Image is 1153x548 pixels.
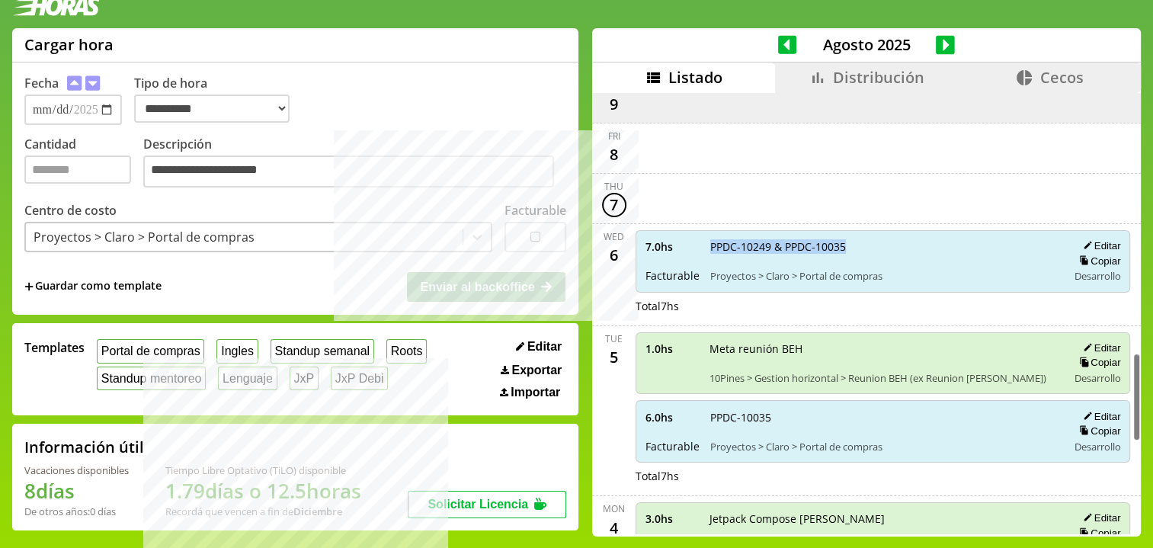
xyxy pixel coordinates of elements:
[833,67,924,88] span: Distribución
[1078,410,1120,423] button: Editar
[24,437,144,457] h2: Información útil
[608,130,620,143] div: Fri
[143,155,554,187] textarea: Descripción
[24,34,114,55] h1: Cargar hora
[134,75,302,125] label: Tipo de hora
[1074,371,1120,385] span: Desarrollo
[165,463,361,477] div: Tiempo Libre Optativo (TiLO) disponible
[504,202,566,219] label: Facturable
[24,155,131,184] input: Cantidad
[143,136,566,191] label: Descripción
[645,341,699,356] span: 1.0 hs
[645,439,700,453] span: Facturable
[511,386,560,399] span: Importar
[605,332,623,345] div: Tue
[602,92,626,117] div: 9
[24,202,117,219] label: Centro de costo
[602,143,626,167] div: 8
[710,440,1057,453] span: Proyectos > Claro > Portal de compras
[511,339,566,354] button: Editar
[97,339,204,363] button: Portal de compras
[24,278,34,295] span: +
[428,498,528,511] span: Solicitar Licencia
[1075,425,1120,437] button: Copiar
[1074,269,1120,283] span: Desarrollo
[709,511,1057,526] span: Jetpack Compose [PERSON_NAME]
[386,339,427,363] button: Roots
[290,367,319,390] button: JxP
[293,505,342,518] b: Diciembre
[602,345,626,370] div: 5
[165,505,361,518] div: Recordá que vencen a fin de
[645,268,700,283] span: Facturable
[24,278,162,295] span: +Guardar como template
[1075,356,1120,369] button: Copiar
[602,243,626,268] div: 6
[709,371,1057,385] span: 10Pines > Gestion horizontal > Reunion BEH (ex Reunion [PERSON_NAME])
[710,239,1057,254] span: PPDC-10249 & PPDC-10035
[668,67,722,88] span: Listado
[645,511,699,526] span: 3.0 hs
[604,230,624,243] div: Wed
[1074,440,1120,453] span: Desarrollo
[710,269,1057,283] span: Proyectos > Claro > Portal de compras
[636,469,1131,483] div: Total 7 hs
[645,410,700,425] span: 6.0 hs
[709,341,1057,356] span: Meta reunión BEH
[24,505,129,518] div: De otros años: 0 días
[592,93,1141,534] div: scrollable content
[24,463,129,477] div: Vacaciones disponibles
[1075,255,1120,268] button: Copiar
[645,239,700,254] span: 7.0 hs
[331,367,388,390] button: JxP Debi
[165,477,361,505] h1: 1.79 días o 12.5 horas
[24,75,59,91] label: Fecha
[636,299,1131,313] div: Total 7 hs
[511,364,562,377] span: Exportar
[1078,341,1120,354] button: Editar
[1039,67,1083,88] span: Cecos
[527,340,562,354] span: Editar
[603,502,625,515] div: Mon
[796,34,936,55] span: Agosto 2025
[34,229,255,245] div: Proyectos > Claro > Portal de compras
[602,515,626,540] div: 4
[97,367,206,390] button: Standup mentoreo
[24,136,143,191] label: Cantidad
[496,363,566,378] button: Exportar
[24,339,85,356] span: Templates
[710,410,1057,425] span: PPDC-10035
[271,339,374,363] button: Standup semanal
[1078,239,1120,252] button: Editar
[24,477,129,505] h1: 8 días
[602,193,626,217] div: 7
[408,491,566,518] button: Solicitar Licencia
[218,367,277,390] button: Lenguaje
[134,95,290,123] select: Tipo de hora
[1075,527,1120,540] button: Copiar
[1078,511,1120,524] button: Editar
[604,180,623,193] div: Thu
[216,339,258,363] button: Ingles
